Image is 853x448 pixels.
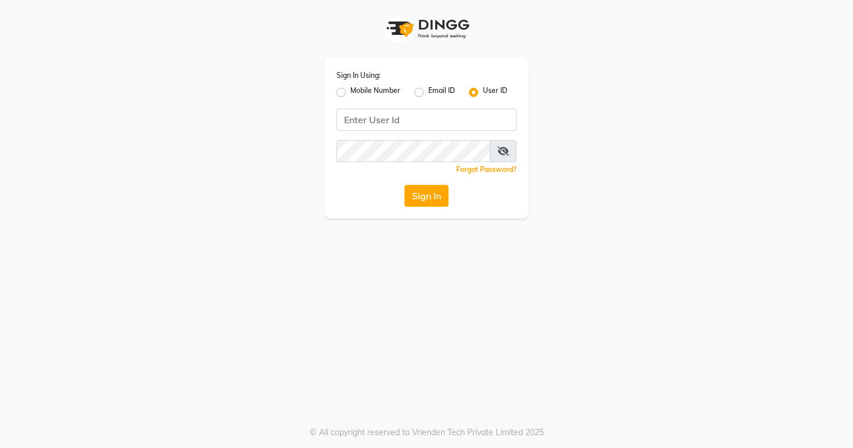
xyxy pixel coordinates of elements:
input: Username [336,109,517,131]
button: Sign In [404,185,449,207]
label: User ID [483,85,507,99]
label: Sign In Using: [336,70,381,81]
label: Mobile Number [350,85,400,99]
img: logo1.svg [380,12,473,46]
input: Username [336,140,490,162]
a: Forgot Password? [456,165,517,174]
label: Email ID [428,85,455,99]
